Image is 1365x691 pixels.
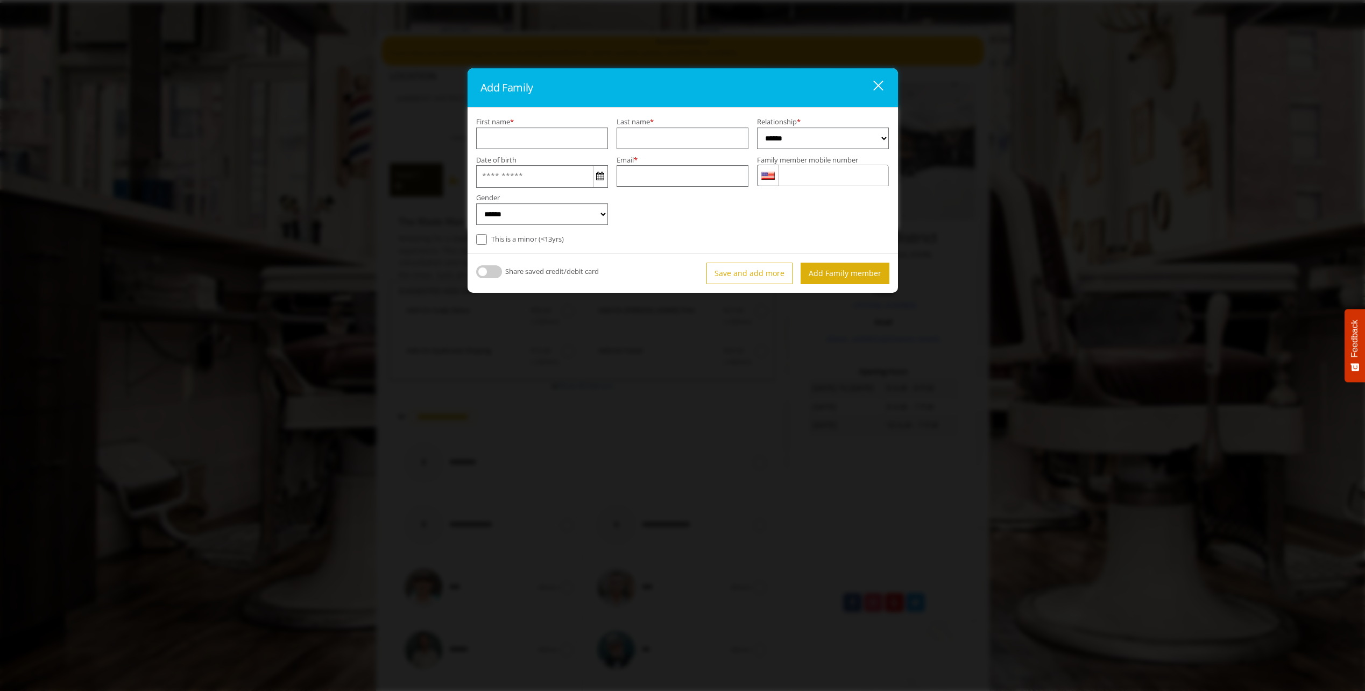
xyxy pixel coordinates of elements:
[477,166,593,187] input: Family member date of birth
[757,155,858,165] span: Family member mobile number
[757,117,801,126] span: Relationship
[593,169,607,184] button: Open Calendar
[617,155,638,165] span: Email
[476,193,500,202] span: Gender
[872,80,885,96] button: close dialog
[476,155,517,165] span: Date of birth
[757,165,779,186] div: Country
[480,80,534,95] span: Add Family
[757,128,889,149] select: Family member first name
[617,165,748,187] input: Family member email
[476,117,514,126] span: First name
[476,203,608,225] select: Family member gender
[476,128,608,149] input: Family member first name
[1350,320,1360,357] span: Feedback
[617,128,748,149] input: Family member last name
[1345,309,1365,382] button: Feedback - Show survey
[617,117,654,126] span: Last name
